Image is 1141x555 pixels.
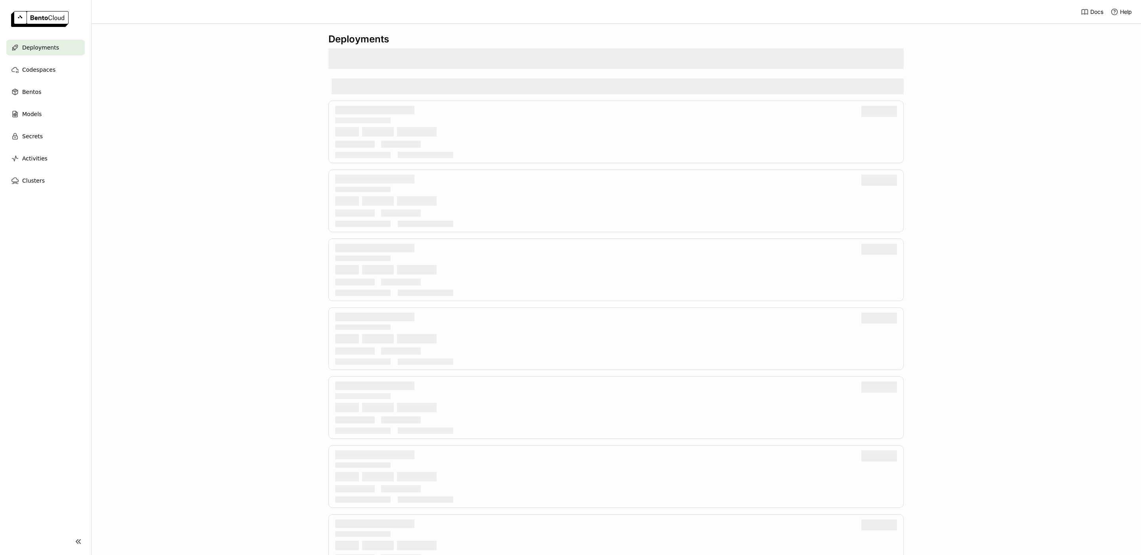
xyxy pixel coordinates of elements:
a: Secrets [6,128,85,144]
img: logo [11,11,69,27]
span: Models [22,109,42,119]
div: Help [1110,8,1132,16]
span: Clusters [22,176,45,185]
a: Models [6,106,85,122]
a: Activities [6,151,85,166]
span: Activities [22,154,48,163]
span: Bentos [22,87,41,97]
a: Bentos [6,84,85,100]
span: Secrets [22,132,43,141]
div: Deployments [328,33,904,45]
span: Deployments [22,43,59,52]
span: Help [1120,8,1132,15]
span: Codespaces [22,65,55,74]
a: Clusters [6,173,85,189]
span: Docs [1090,8,1103,15]
a: Docs [1081,8,1103,16]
